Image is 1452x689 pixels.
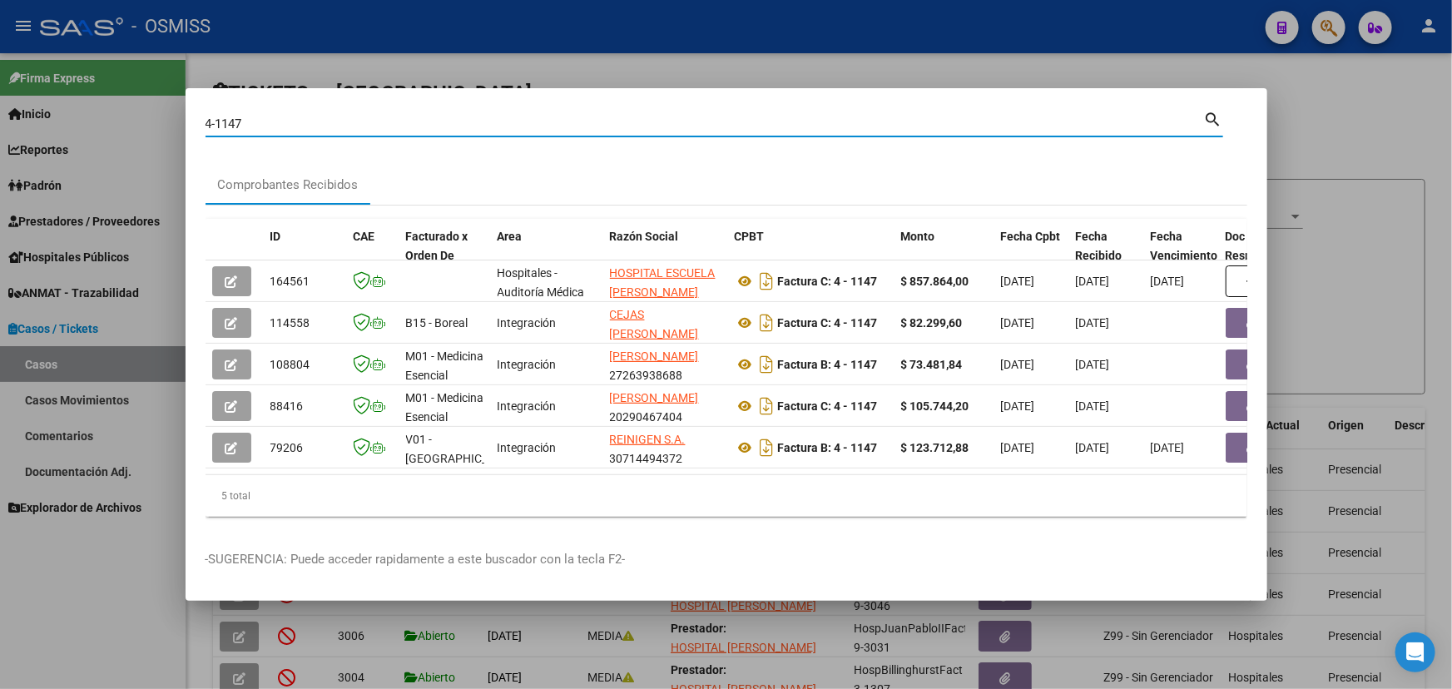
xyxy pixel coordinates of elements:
span: [DATE] [1001,316,1035,330]
strong: $ 857.864,00 [901,275,969,288]
span: HOSPITAL ESCUELA [PERSON_NAME] [610,266,716,299]
span: Monto [901,230,935,243]
span: CEJAS [PERSON_NAME] [610,308,699,340]
span: Razón Social [610,230,679,243]
span: [DATE] [1076,316,1110,330]
span: [PERSON_NAME] [610,391,699,404]
i: Descargar documento [756,351,778,378]
span: [DATE] [1076,399,1110,413]
div: 114558 [270,314,340,333]
strong: Factura C: 4 - 1147 [778,316,878,330]
span: B15 - Boreal [406,316,468,330]
span: [DATE] [1001,399,1035,413]
span: CAE [354,230,375,243]
div: 27263938688 [610,347,721,382]
datatable-header-cell: Fecha Vencimiento [1144,219,1219,292]
span: [DATE] [1001,358,1035,371]
i: Descargar documento [756,268,778,295]
span: [DATE] [1151,275,1185,288]
span: M01 - Medicina Esencial [406,391,484,424]
span: Integración [498,399,557,413]
span: Integración [498,358,557,371]
datatable-header-cell: Fecha Cpbt [994,219,1069,292]
div: Open Intercom Messenger [1395,632,1435,672]
div: 30714494372 [610,430,721,465]
datatable-header-cell: ID [264,219,347,292]
div: 79206 [270,439,340,458]
span: [DATE] [1076,358,1110,371]
strong: Factura C: 4 - 1147 [778,399,878,413]
span: ID [270,230,281,243]
strong: Factura B: 4 - 1147 [778,358,878,371]
span: [DATE] [1001,441,1035,454]
span: Hospitales - Auditoría Médica [498,266,585,299]
div: 88416 [270,397,340,416]
span: V01 - [GEOGRAPHIC_DATA] [406,433,518,465]
span: Integración [498,441,557,454]
i: Descargar documento [756,393,778,419]
strong: Factura B: 4 - 1147 [778,441,878,454]
span: [DATE] [1076,275,1110,288]
span: Facturado x Orden De [406,230,468,262]
span: CPBT [735,230,765,243]
span: Area [498,230,523,243]
i: Descargar documento [756,310,778,336]
div: Comprobantes Recibidos [218,176,359,195]
datatable-header-cell: CPBT [728,219,894,292]
datatable-header-cell: Monto [894,219,994,292]
strong: $ 73.481,84 [901,358,963,371]
span: Fecha Recibido [1076,230,1122,262]
div: 30676921695 [610,264,721,299]
datatable-header-cell: Fecha Recibido [1069,219,1144,292]
span: REINIGEN S.A. [610,433,686,446]
span: Fecha Cpbt [1001,230,1061,243]
div: 108804 [270,355,340,374]
datatable-header-cell: Facturado x Orden De [399,219,491,292]
span: [PERSON_NAME] [610,349,699,363]
datatable-header-cell: Razón Social [603,219,728,292]
div: 27330921434 [610,305,721,340]
datatable-header-cell: CAE [347,219,399,292]
i: Descargar documento [756,434,778,461]
span: [DATE] [1151,441,1185,454]
strong: $ 123.712,88 [901,441,969,454]
span: [DATE] [1076,441,1110,454]
span: [DATE] [1001,275,1035,288]
strong: $ 82.299,60 [901,316,963,330]
span: Doc Respaldatoria [1226,230,1301,262]
datatable-header-cell: Doc Respaldatoria [1219,219,1319,292]
mat-icon: search [1204,108,1223,128]
strong: Factura C: 4 - 1147 [778,275,878,288]
datatable-header-cell: Area [491,219,603,292]
p: -SUGERENCIA: Puede acceder rapidamente a este buscador con la tecla F2- [206,550,1247,569]
div: 164561 [270,272,340,291]
div: 20290467404 [610,389,721,424]
span: Integración [498,316,557,330]
strong: $ 105.744,20 [901,399,969,413]
span: M01 - Medicina Esencial [406,349,484,382]
span: Fecha Vencimiento [1151,230,1218,262]
div: 5 total [206,475,1247,517]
